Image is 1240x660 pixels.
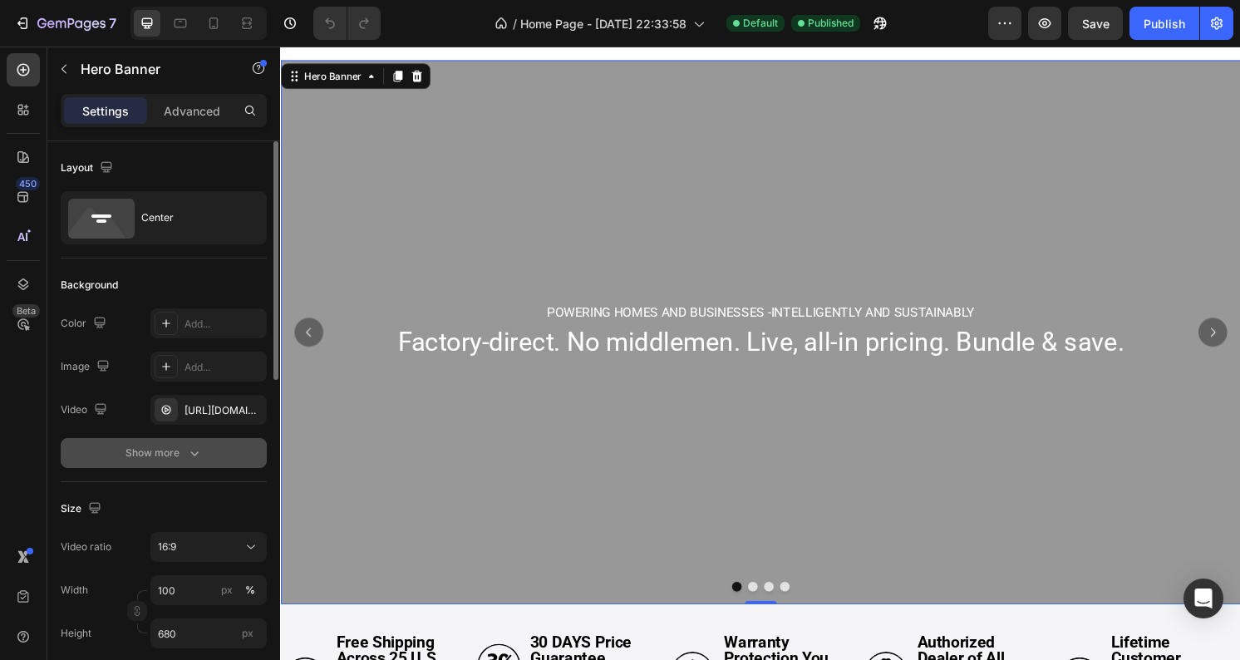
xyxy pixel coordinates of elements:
div: Add... [185,317,263,332]
button: 16:9 [150,532,267,562]
div: 450 [16,177,40,190]
div: px [221,583,233,598]
label: Width [61,583,88,598]
button: % [217,580,237,600]
span: Save [1082,17,1110,31]
div: [URL][DOMAIN_NAME] [185,403,263,418]
div: Center [141,199,243,237]
p: 30 DAYS Price Guarantee [259,610,391,643]
p: Hero Banner [81,59,222,79]
button: Dot [469,556,479,566]
label: Height [61,626,91,641]
p: Warranty Protection You Can Trust [460,610,592,660]
div: Image [61,356,113,378]
iframe: Design area [280,47,1240,660]
div: Video [61,399,111,421]
button: Publish [1129,7,1199,40]
div: Background [61,278,118,293]
button: Show more [61,438,267,468]
p: 7 [109,13,116,33]
button: Dot [502,556,512,566]
span: Published [808,16,854,31]
div: Hero Banner [21,23,87,38]
span: 16:9 [158,540,176,553]
div: Show more [125,445,203,461]
span: px [242,627,253,639]
div: Open Intercom Messenger [1183,579,1223,618]
div: Beta [12,304,40,318]
input: px% [150,575,267,605]
button: Dot [485,556,495,566]
div: % [245,583,255,598]
p: POWERING HOMES AND BUSINESSES -INTELLIGENTLY AND SUSTAINABLY [15,270,982,283]
span: / [513,15,517,32]
p: Settings [82,102,129,120]
button: 7 [7,7,124,40]
div: Undo/Redo [313,7,381,40]
button: Save [1068,7,1123,40]
div: Add... [185,360,263,375]
p: Authorized Dealer of All Major Brands [662,610,793,660]
p: Free Shipping Across 25 U.S State [58,610,189,660]
p: Advanced [164,102,220,120]
button: Carousel Next Arrow [953,282,983,312]
button: Dot [519,556,529,566]
input: px [150,618,267,648]
span: Default [743,16,778,31]
p: Lifetime Customer Support [863,610,994,660]
div: Color [61,313,110,335]
div: Layout [61,157,116,180]
h2: Factory-direct. No middlemen. Live, all-in pricing. Bundle & save. [13,289,984,324]
div: Video ratio [61,539,111,554]
div: Size [61,498,105,520]
div: Publish [1144,15,1185,32]
button: px [240,580,260,600]
span: Home Page - [DATE] 22:33:58 [520,15,686,32]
